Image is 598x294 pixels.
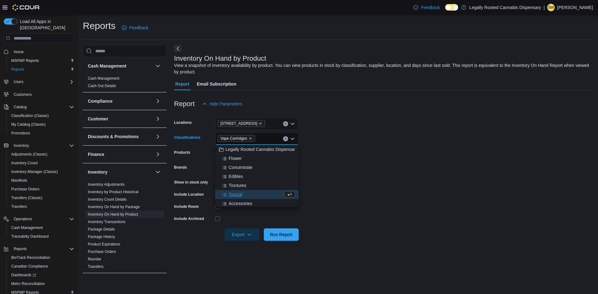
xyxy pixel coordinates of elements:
span: Customers [14,92,32,97]
span: Catalog [14,105,26,110]
h3: Inventory [88,169,107,175]
span: Inventory by Product Historical [88,189,139,194]
button: Home [1,47,77,56]
span: Catalog [11,103,74,111]
button: Classification (Classic) [6,111,77,120]
span: Inventory [14,143,29,148]
a: Transfers [88,264,103,269]
span: Promotions [11,131,30,136]
span: Inventory Count [11,161,38,166]
a: Reports [9,66,27,73]
button: Inventory [11,142,31,149]
input: Dark Mode [445,4,458,11]
span: SW [548,4,554,11]
span: Users [11,78,74,86]
a: MSPMP Reports [9,57,41,64]
span: Export [228,228,256,241]
span: My Catalog (Classic) [11,122,46,127]
h3: Inventory On Hand by Product [174,55,266,62]
span: Manifests [9,177,74,184]
span: Concentrate [229,164,252,170]
span: Inventory [11,142,74,149]
span: Manifests [11,178,27,183]
span: Reports [11,67,24,72]
a: Product Expirations [88,242,120,246]
a: Cash Out Details [88,84,116,88]
span: Topical [229,191,242,198]
span: Load All Apps in [GEOGRAPHIC_DATA] [17,18,74,31]
span: Users [14,79,23,84]
span: 1800 6th Street [218,120,265,127]
button: Reports [6,65,77,74]
button: Flower [215,154,299,163]
a: Cash Management [88,76,119,81]
span: Metrc Reconciliation [11,281,45,286]
a: Inventory Adjustments [88,182,125,187]
button: Purchase Orders [6,185,77,194]
span: Transfers [9,203,74,210]
a: Inventory Count Details [88,197,127,202]
button: Inventory [154,168,162,176]
span: MSPMP Reports [9,57,74,64]
button: Manifests [6,176,77,185]
span: Transfers (Classic) [9,194,74,202]
span: Report [175,78,189,90]
a: Purchase Orders [88,250,116,254]
button: Next [174,45,182,52]
button: Concentrate [215,163,299,172]
h3: Customer [88,116,108,122]
a: Inventory Transactions [88,220,126,224]
label: Show in stock only [174,180,208,185]
span: Email Subscription [197,78,236,90]
a: Package Details [88,227,115,231]
span: Traceabilty Dashboard [11,234,49,239]
span: Canadian Compliance [9,263,74,270]
a: Customers [11,91,34,98]
label: Include Archived [174,216,204,221]
button: BioTrack Reconciliation [6,253,77,262]
span: Run Report [270,231,292,238]
button: Inventory Count [6,159,77,167]
span: Transfers [88,264,103,269]
div: Inventory [83,181,167,273]
button: Compliance [154,97,162,105]
button: MSPMP Reports [6,56,77,65]
button: Discounts & Promotions [88,133,153,140]
button: Transfers (Classic) [6,194,77,202]
span: Feedback [421,4,440,11]
a: Traceabilty Dashboard [9,233,51,240]
span: Classification (Classic) [11,113,49,118]
a: Dashboards [6,271,77,279]
h3: Discounts & Promotions [88,133,139,140]
div: Cash Management [83,75,167,92]
span: Classification (Classic) [9,112,74,119]
button: Transfers [6,202,77,211]
button: My Catalog (Classic) [6,120,77,129]
a: Dashboards [9,271,39,279]
div: Stacey Williams [547,4,555,11]
span: Purchase Orders [88,249,116,254]
a: Package History [88,235,115,239]
span: MSPMP Reports [11,58,39,63]
button: Remove 1800 6th Street from selection in this group [259,122,262,125]
span: [STREET_ADDRESS] [221,120,258,127]
a: Inventory Count [9,159,40,167]
span: Transfers [11,204,27,209]
label: Products [174,150,190,155]
a: Canadian Compliance [9,263,50,270]
span: Inventory Count [9,159,74,167]
button: Discounts & Promotions [154,133,162,140]
button: Finance [88,151,153,157]
button: Catalog [11,103,29,111]
button: Compliance [88,98,153,104]
button: Canadian Compliance [6,262,77,271]
span: Inventory Manager (Classic) [11,169,58,174]
span: Promotions [9,129,74,137]
label: Brands [174,165,187,170]
span: Inventory On Hand by Product [88,212,138,217]
button: Open list of options [290,121,295,126]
